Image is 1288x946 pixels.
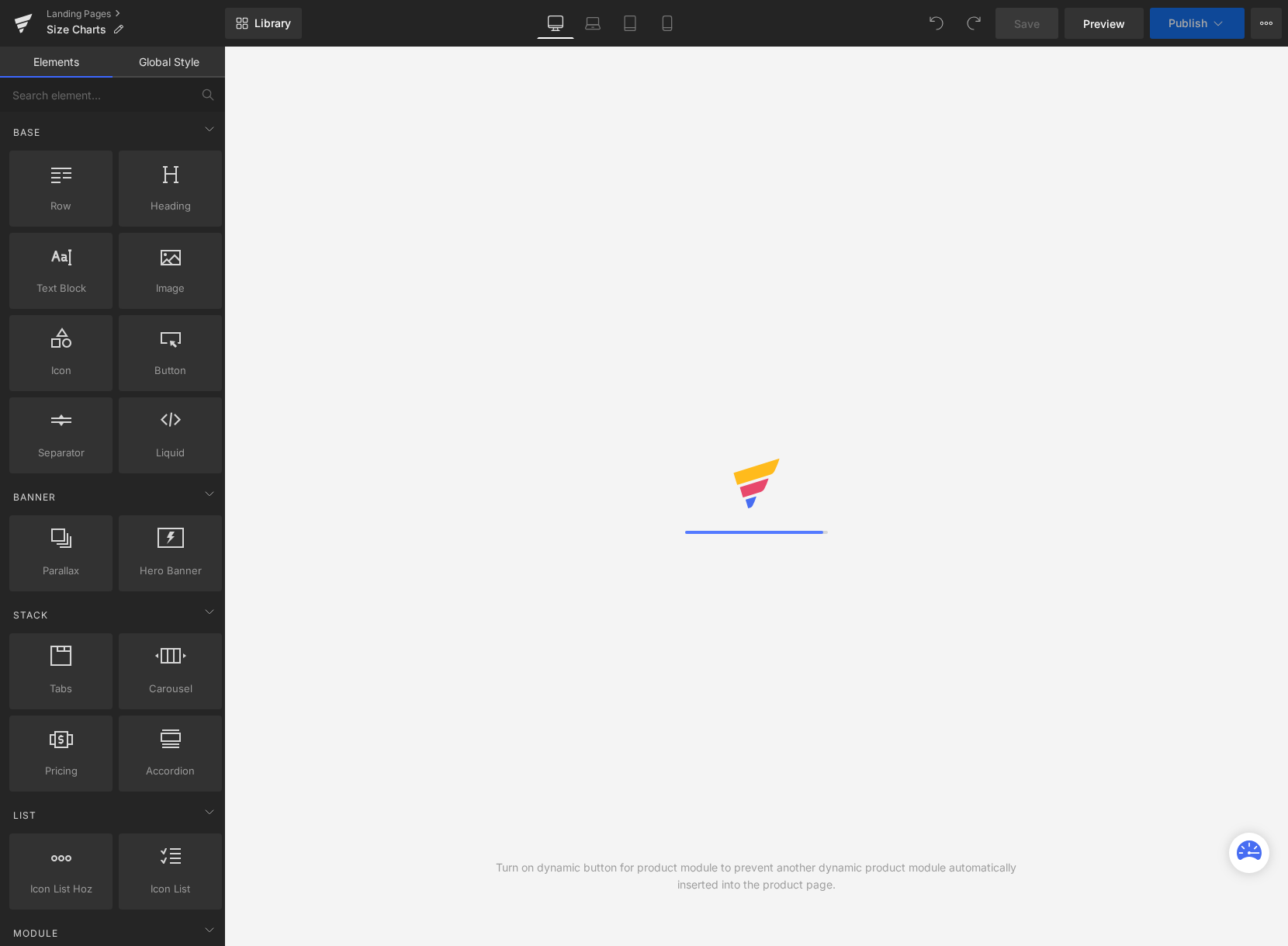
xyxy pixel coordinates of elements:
a: Mobile [649,8,686,39]
a: Preview [1065,8,1144,39]
span: Stack [12,608,50,622]
div: Turn on dynamic button for product module to prevent another dynamic product module automatically... [490,859,1023,893]
span: Base [12,125,42,140]
span: Publish [1169,17,1207,29]
span: Separator [14,445,108,461]
span: Library [254,16,291,30]
span: Size Charts [47,23,106,36]
span: Icon [14,362,108,379]
a: Desktop [537,8,574,39]
span: Accordion [123,763,217,779]
a: Global Style [113,47,225,78]
a: Landing Pages [47,8,225,20]
button: Publish [1150,8,1245,39]
span: Row [14,198,108,214]
span: Button [123,362,217,379]
span: Icon List [123,881,217,897]
a: New Library [225,8,302,39]
span: Tabs [14,681,108,697]
button: Redo [958,8,989,39]
span: List [12,808,38,823]
span: Image [123,280,217,296]
button: Undo [921,8,952,39]
span: Heading [123,198,217,214]
a: Tablet [611,8,649,39]
a: Laptop [574,8,611,39]
span: Liquid [123,445,217,461]
span: Carousel [123,681,217,697]
span: Parallax [14,563,108,579]
span: Module [12,926,60,941]
span: Text Block [14,280,108,296]
span: Icon List Hoz [14,881,108,897]
span: Banner [12,490,57,504]
button: More [1251,8,1282,39]
span: Save [1014,16,1040,32]
span: Hero Banner [123,563,217,579]
span: Preview [1083,16,1125,32]
span: Pricing [14,763,108,779]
